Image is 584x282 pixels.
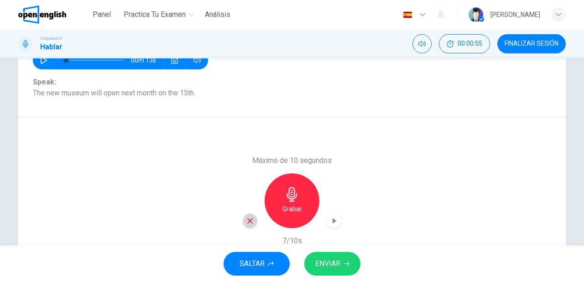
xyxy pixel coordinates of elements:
button: Análisis [201,6,234,23]
h6: 7/10s [282,235,302,246]
h6: Máximo de 10 segundos [252,155,332,166]
button: Panel [87,6,116,23]
span: FINALIZAR SESIÓN [505,40,558,47]
span: The new museum will open next month on the 15th. [33,77,551,99]
button: Practica tu examen [120,6,198,23]
a: OpenEnglish logo [18,5,87,24]
div: Ocultar [439,34,490,53]
img: es [402,11,413,18]
span: Panel [93,9,111,20]
h6: Grabar [282,204,302,214]
button: Haz clic para ver la transcripción del audio [167,51,182,69]
b: Speak: [33,78,56,86]
span: Practica tu examen [124,9,186,20]
span: ENVIAR [315,257,340,270]
div: [PERSON_NAME] [490,9,540,20]
button: SALTAR [224,252,290,276]
span: SALTAR [240,257,265,270]
span: Linguaskill [40,35,63,42]
button: FINALIZAR SESIÓN [497,34,566,53]
span: Análisis [205,9,230,20]
button: ENVIAR [304,252,360,276]
img: OpenEnglish logo [18,5,66,24]
span: 00:00:55 [458,40,482,47]
h1: Hablar [40,42,63,52]
button: Grabar [265,173,319,228]
button: 00:00:55 [439,34,490,53]
span: 00m 13s [131,51,163,69]
img: Profile picture [469,7,483,22]
div: Silenciar [412,34,432,53]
